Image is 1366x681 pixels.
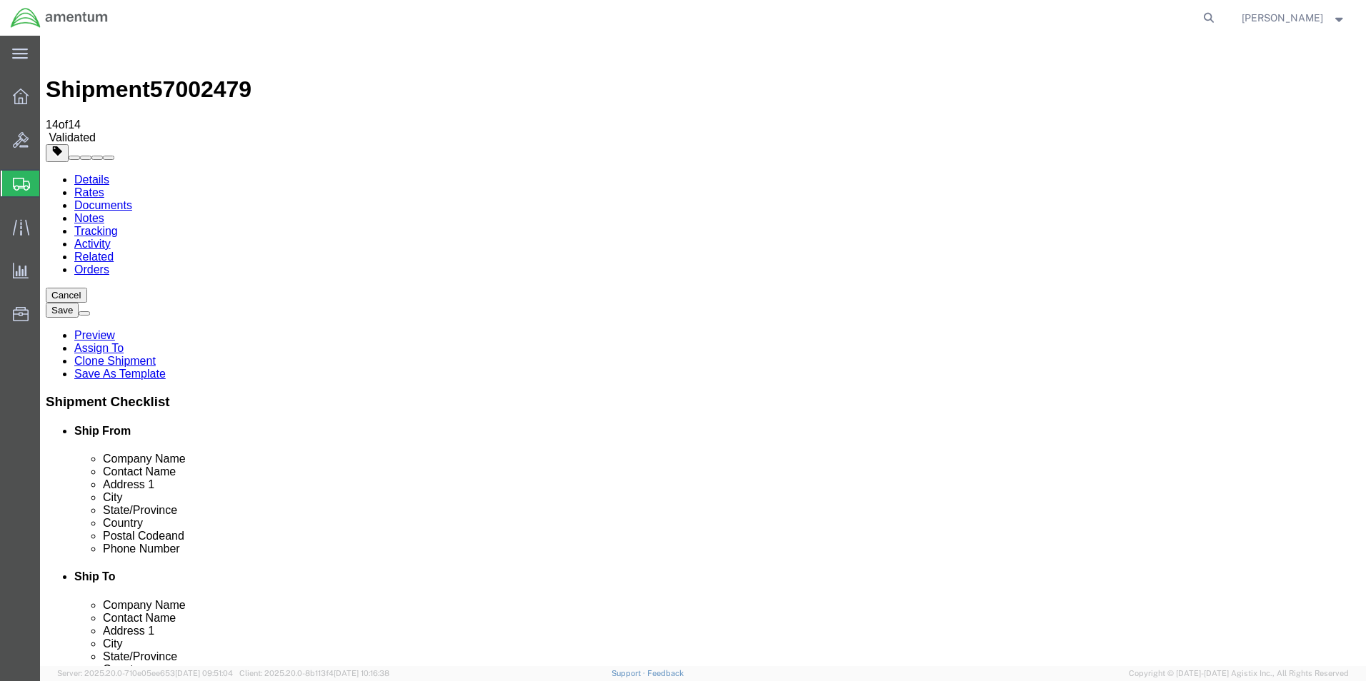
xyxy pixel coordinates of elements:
span: Bridget Agyemang [1242,10,1323,26]
span: [DATE] 09:51:04 [175,669,233,677]
span: Copyright © [DATE]-[DATE] Agistix Inc., All Rights Reserved [1129,667,1349,680]
span: Server: 2025.20.0-710e05ee653 [57,669,233,677]
img: logo [10,7,109,29]
a: Feedback [647,669,684,677]
span: [DATE] 10:16:38 [334,669,389,677]
button: [PERSON_NAME] [1241,9,1347,26]
iframe: FS Legacy Container [40,36,1366,666]
a: Support [612,669,647,677]
span: Client: 2025.20.0-8b113f4 [239,669,389,677]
